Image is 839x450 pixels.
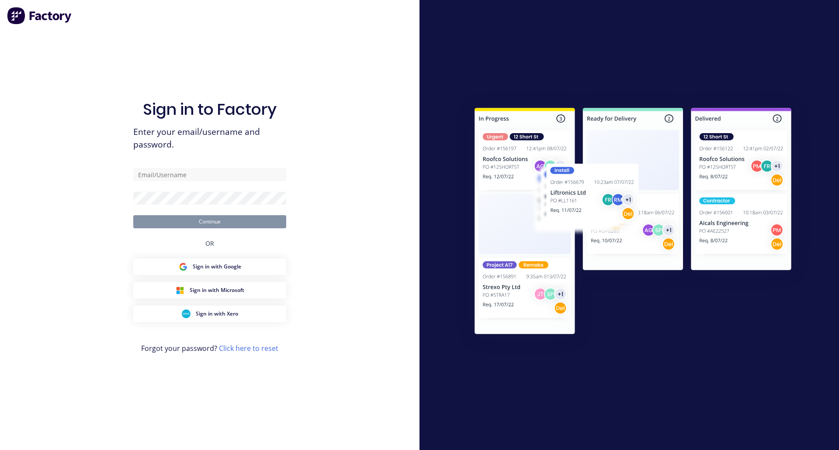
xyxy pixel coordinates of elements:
span: Forgot your password? [141,343,278,354]
button: Microsoft Sign inSign in with Microsoft [133,282,286,299]
a: Click here to reset [219,344,278,353]
img: Google Sign in [179,262,187,271]
img: Sign in [455,90,811,355]
button: Google Sign inSign in with Google [133,258,286,275]
button: Continue [133,215,286,228]
span: Sign in with Google [193,263,241,271]
div: OR [205,228,214,258]
span: Sign in with Xero [196,310,238,318]
input: Email/Username [133,168,286,181]
img: Xero Sign in [182,309,191,318]
img: Microsoft Sign in [176,286,184,295]
button: Xero Sign inSign in with Xero [133,306,286,322]
h1: Sign in to Factory [143,100,277,119]
img: Factory [7,7,73,24]
span: Sign in with Microsoft [190,286,244,294]
span: Enter your email/username and password. [133,126,286,151]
